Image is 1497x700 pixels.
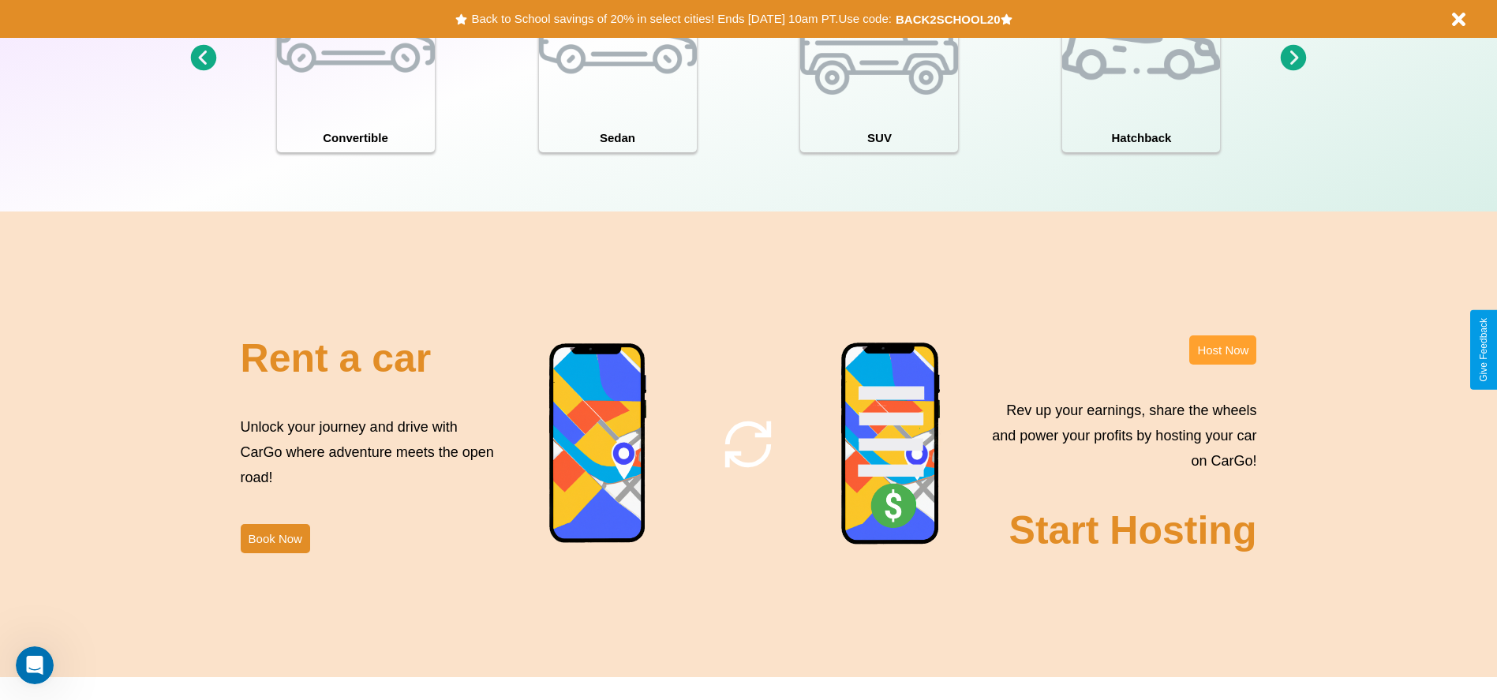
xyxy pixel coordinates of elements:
div: Give Feedback [1478,318,1489,382]
button: Back to School savings of 20% in select cities! Ends [DATE] 10am PT.Use code: [467,8,895,30]
iframe: Intercom live chat [16,646,54,684]
h4: Sedan [539,123,697,152]
button: Host Now [1189,335,1256,365]
p: Unlock your journey and drive with CarGo where adventure meets the open road! [241,414,500,491]
h4: Convertible [277,123,435,152]
img: phone [548,343,648,545]
p: Rev up your earnings, share the wheels and power your profits by hosting your car on CarGo! [982,398,1256,474]
button: Book Now [241,524,310,553]
h2: Rent a car [241,335,432,381]
img: phone [840,342,941,547]
h2: Start Hosting [1009,507,1257,553]
h4: SUV [800,123,958,152]
b: BACK2SCHOOL20 [896,13,1001,26]
h4: Hatchback [1062,123,1220,152]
